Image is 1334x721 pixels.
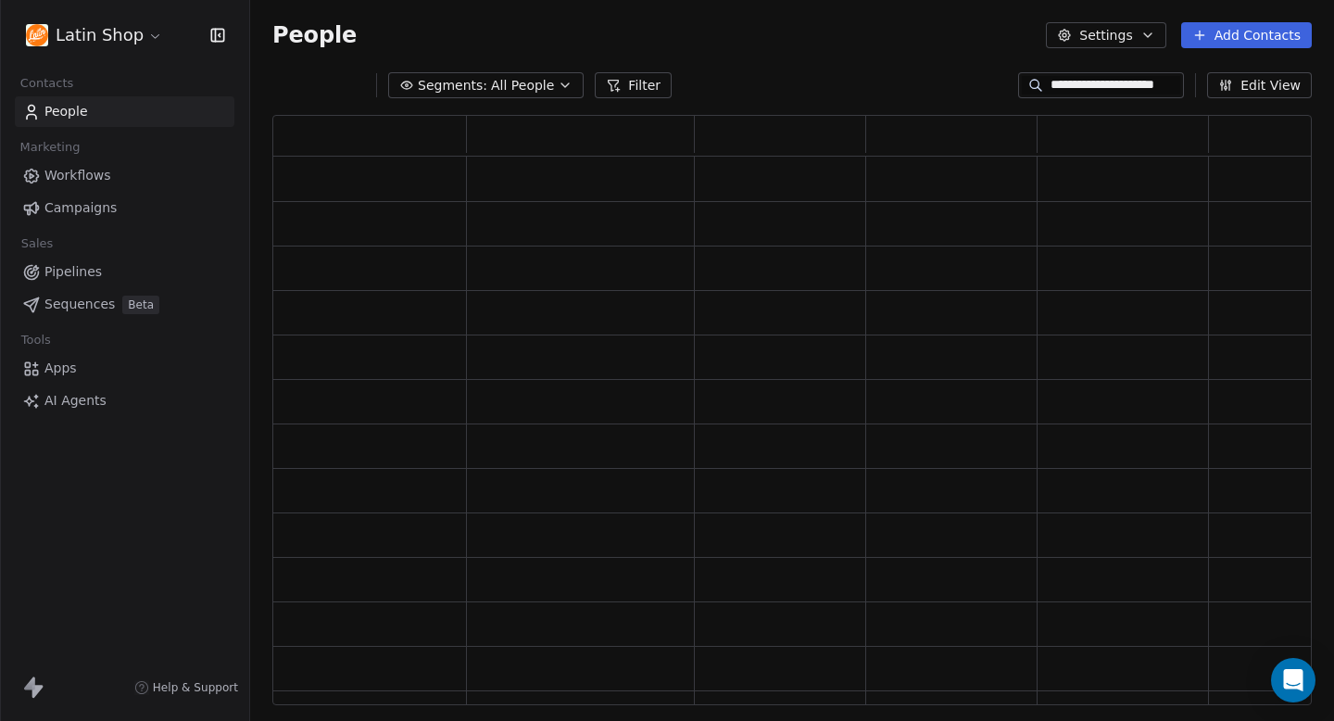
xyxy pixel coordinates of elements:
[44,359,77,378] span: Apps
[272,21,357,49] span: People
[595,72,672,98] button: Filter
[15,96,234,127] a: People
[1207,72,1312,98] button: Edit View
[44,198,117,218] span: Campaigns
[15,160,234,191] a: Workflows
[44,102,88,121] span: People
[1181,22,1312,48] button: Add Contacts
[15,193,234,223] a: Campaigns
[1271,658,1315,702] div: Open Intercom Messenger
[15,386,234,416] a: AI Agents
[12,70,82,97] span: Contacts
[418,76,487,95] span: Segments:
[44,262,102,282] span: Pipelines
[15,257,234,287] a: Pipelines
[26,24,48,46] img: Untitled%20Project%20-%20logo%20original.png
[134,680,238,695] a: Help & Support
[44,391,107,411] span: AI Agents
[12,133,88,161] span: Marketing
[13,230,61,258] span: Sales
[15,289,234,320] a: SequencesBeta
[122,296,159,314] span: Beta
[13,326,58,354] span: Tools
[15,353,234,384] a: Apps
[153,680,238,695] span: Help & Support
[1046,22,1165,48] button: Settings
[491,76,554,95] span: All People
[22,19,167,51] button: Latin Shop
[44,166,111,185] span: Workflows
[44,295,115,314] span: Sequences
[56,23,144,47] span: Latin Shop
